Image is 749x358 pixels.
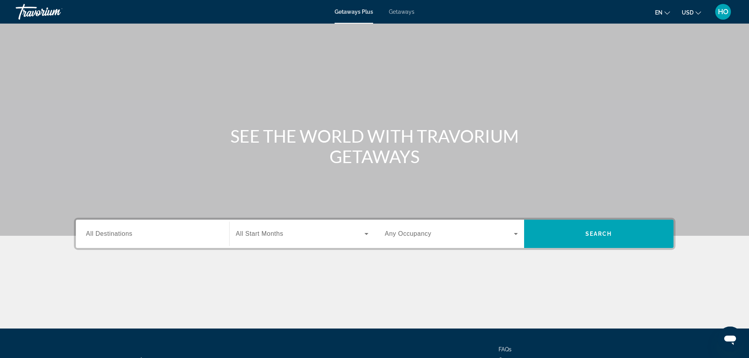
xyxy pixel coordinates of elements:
div: Search widget [76,220,674,248]
span: Search [585,231,612,237]
iframe: Button to launch messaging window [718,327,743,352]
span: en [655,9,663,16]
button: Change currency [682,7,701,18]
button: Change language [655,7,670,18]
span: HO [718,8,729,16]
span: All Destinations [86,230,133,237]
a: Travorium [16,2,94,22]
a: Getaways Plus [335,9,373,15]
a: FAQs [499,346,512,352]
button: User Menu [713,4,733,20]
span: All Start Months [236,230,283,237]
span: USD [682,9,694,16]
h1: SEE THE WORLD WITH TRAVORIUM GETAWAYS [227,126,522,167]
span: Any Occupancy [385,230,432,237]
a: Getaways [389,9,414,15]
button: Search [524,220,674,248]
